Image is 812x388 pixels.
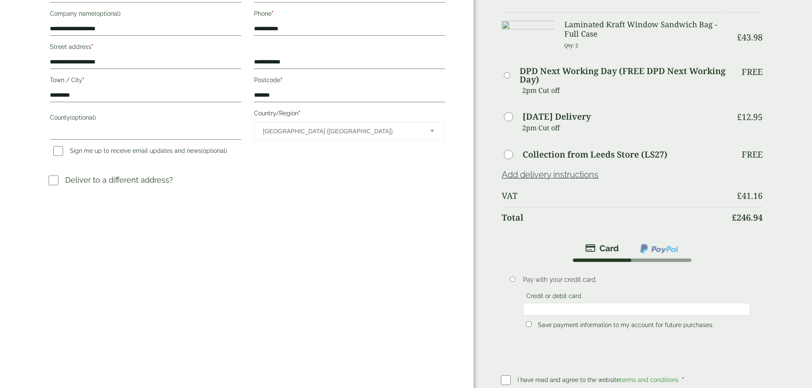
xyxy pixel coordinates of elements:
[272,10,274,17] abbr: required
[502,170,598,180] a: Add delivery instructions
[280,77,283,83] abbr: required
[520,67,725,84] label: DPD Next Working Day (FREE DPD Next Working Day)
[65,174,173,186] p: Deliver to a different address?
[523,112,591,121] label: [DATE] Delivery
[732,212,737,223] span: £
[50,74,241,89] label: Town / City
[298,110,301,117] abbr: required
[535,322,717,331] label: Save payment information to my account for future purchases.
[737,32,763,43] bdi: 43.98
[742,149,763,160] p: Free
[523,275,750,285] p: Pay with your credit card.
[737,111,763,123] bdi: 12.95
[91,43,93,50] abbr: required
[564,20,726,38] h3: Laminated Kraft Window Sandwich Bag - Full Case
[523,150,668,159] label: Collection from Leeds Store (LS27)
[682,377,684,383] abbr: required
[737,111,742,123] span: £
[70,114,96,121] span: (optional)
[82,77,84,83] abbr: required
[523,293,585,302] label: Credit or debit card
[526,305,748,313] iframe: Secure card payment input frame
[254,74,445,89] label: Postcode
[620,377,679,383] a: terms and conditions
[50,147,231,157] label: Sign me up to receive email updates and news
[95,10,121,17] span: (optional)
[639,243,679,254] img: ppcp-gateway.png
[502,207,725,228] th: Total
[742,67,763,77] p: Free
[254,107,445,122] label: Country/Region
[737,32,742,43] span: £
[585,243,619,253] img: stripe.png
[50,112,241,126] label: County
[737,190,763,201] bdi: 41.16
[502,186,725,206] th: VAT
[201,147,227,154] span: (optional)
[522,121,725,134] p: 2pm Cut off
[732,212,763,223] bdi: 246.94
[522,84,725,97] p: 2pm Cut off
[517,377,680,383] span: I have read and agree to the website
[50,41,241,55] label: Street address
[53,146,63,156] input: Sign me up to receive email updates and news(optional)
[254,8,445,22] label: Phone
[737,190,742,201] span: £
[50,8,241,22] label: Company name
[564,42,578,49] small: Qty: 2
[263,122,419,140] span: United Kingdom (UK)
[254,122,445,140] span: Country/Region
